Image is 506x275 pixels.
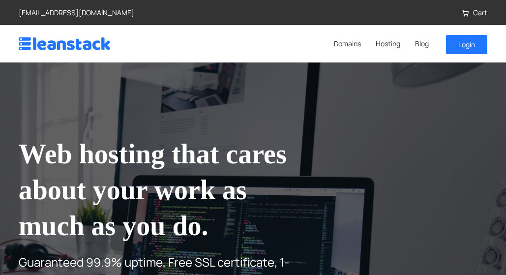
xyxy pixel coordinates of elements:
a: Blog [408,37,436,50]
a: Domains [327,37,368,50]
h1: Web hosting that cares about your work as much as you do. [19,136,300,244]
a: Cart [462,8,487,17]
a: Hosting [368,37,408,50]
a: [EMAIL_ADDRESS][DOMAIN_NAME] [19,8,134,17]
a: Login [446,35,487,54]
